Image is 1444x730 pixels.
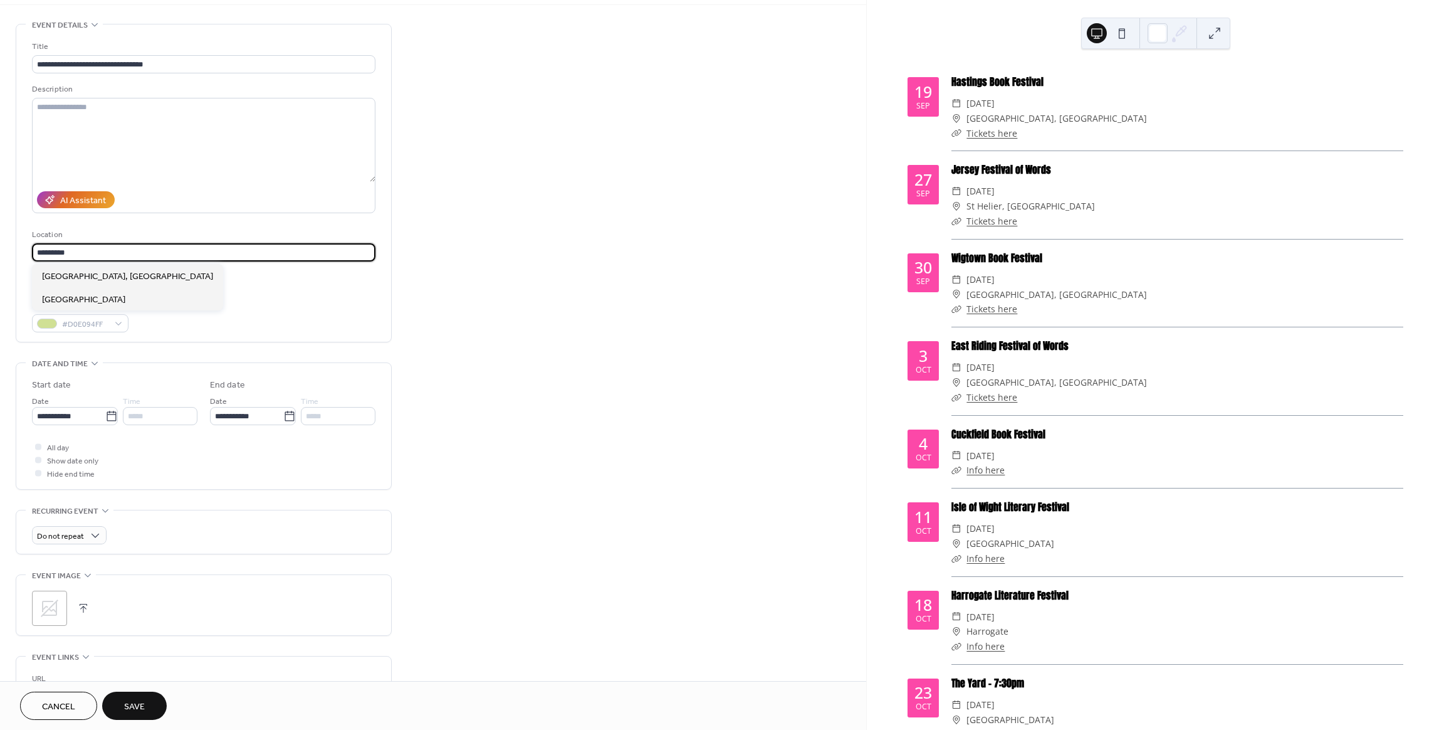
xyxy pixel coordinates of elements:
[966,521,995,536] span: [DATE]
[210,395,227,408] span: Date
[951,624,961,639] div: ​
[951,75,1044,89] a: Hastings Book Festival
[32,505,98,518] span: Recurring event
[966,536,1054,551] span: [GEOGRAPHIC_DATA]
[951,390,961,405] div: ​
[951,251,1042,265] a: Wigtown Book Festival
[124,701,145,714] span: Save
[47,442,69,455] span: All day
[20,692,97,720] button: Cancel
[951,712,961,727] div: ​
[123,395,140,408] span: Time
[966,712,1054,727] span: [GEOGRAPHIC_DATA]
[47,455,98,468] span: Show date only
[951,448,961,463] div: ​
[42,701,75,714] span: Cancel
[951,272,961,287] div: ​
[966,184,995,199] span: [DATE]
[966,199,1095,214] span: St Helier, [GEOGRAPHIC_DATA]
[966,448,995,463] span: [DATE]
[42,270,213,283] span: [GEOGRAPHIC_DATA], [GEOGRAPHIC_DATA]
[916,366,931,374] div: Oct
[32,395,49,408] span: Date
[916,527,931,536] div: Oct
[951,427,1045,442] a: Cuckfield Book Festival
[966,111,1147,126] span: [GEOGRAPHIC_DATA], [GEOGRAPHIC_DATA]
[966,553,1005,564] a: Info here
[914,509,932,525] div: 11
[966,375,1147,390] span: [GEOGRAPHIC_DATA], [GEOGRAPHIC_DATA]
[951,610,961,625] div: ​
[966,287,1147,302] span: [GEOGRAPHIC_DATA], [GEOGRAPHIC_DATA]
[32,83,373,96] div: Description
[914,685,932,701] div: 23
[32,40,373,53] div: Title
[966,640,1005,652] a: Info here
[916,703,931,711] div: Oct
[32,591,67,626] div: ;
[32,19,88,32] span: Event details
[951,287,961,302] div: ​
[951,162,1051,177] a: Jersey Festival of Words
[951,214,961,229] div: ​
[301,395,318,408] span: Time
[951,184,961,199] div: ​
[966,303,1017,315] a: Tickets here
[966,610,995,625] span: [DATE]
[951,676,1024,690] a: The Yard - 7:30pm
[951,500,1069,514] a: Isle of Wight Literary Festival
[951,536,961,551] div: ​
[966,127,1017,139] a: Tickets here
[916,278,930,286] div: Sep
[32,569,81,583] span: Event image
[966,624,1008,639] span: Harrogate
[916,190,930,198] div: Sep
[32,228,373,241] div: Location
[914,84,932,100] div: 19
[951,339,1069,353] a: East Riding Festival of Words
[916,615,931,623] div: Oct
[914,260,932,275] div: 30
[951,111,961,126] div: ​
[951,360,961,375] div: ​
[42,294,125,307] span: [GEOGRAPHIC_DATA]
[919,348,928,364] div: 3
[32,379,71,392] div: Start date
[951,463,961,478] div: ​
[951,302,961,317] div: ​
[32,357,88,371] span: Date and time
[916,102,930,110] div: Sep
[210,379,245,392] div: End date
[37,529,84,544] span: Do not repeat
[951,126,961,141] div: ​
[37,191,115,208] button: AI Assistant
[102,692,167,720] button: Save
[47,468,95,481] span: Hide end time
[951,521,961,536] div: ​
[914,597,932,613] div: 18
[914,172,932,188] div: 27
[951,639,961,654] div: ​
[966,697,995,712] span: [DATE]
[62,318,108,331] span: #D0E094FF
[951,697,961,712] div: ​
[951,588,1069,603] a: Harrogate Literature Festival
[951,199,961,214] div: ​
[966,391,1017,403] a: Tickets here
[966,96,995,111] span: [DATE]
[966,215,1017,227] a: Tickets here
[966,464,1005,476] a: Info here
[32,651,79,664] span: Event links
[919,436,928,452] div: 4
[951,96,961,111] div: ​
[60,194,106,208] div: AI Assistant
[951,551,961,566] div: ​
[916,454,931,462] div: Oct
[966,360,995,375] span: [DATE]
[951,375,961,390] div: ​
[966,272,995,287] span: [DATE]
[32,299,126,312] div: Event color
[32,672,373,685] div: URL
